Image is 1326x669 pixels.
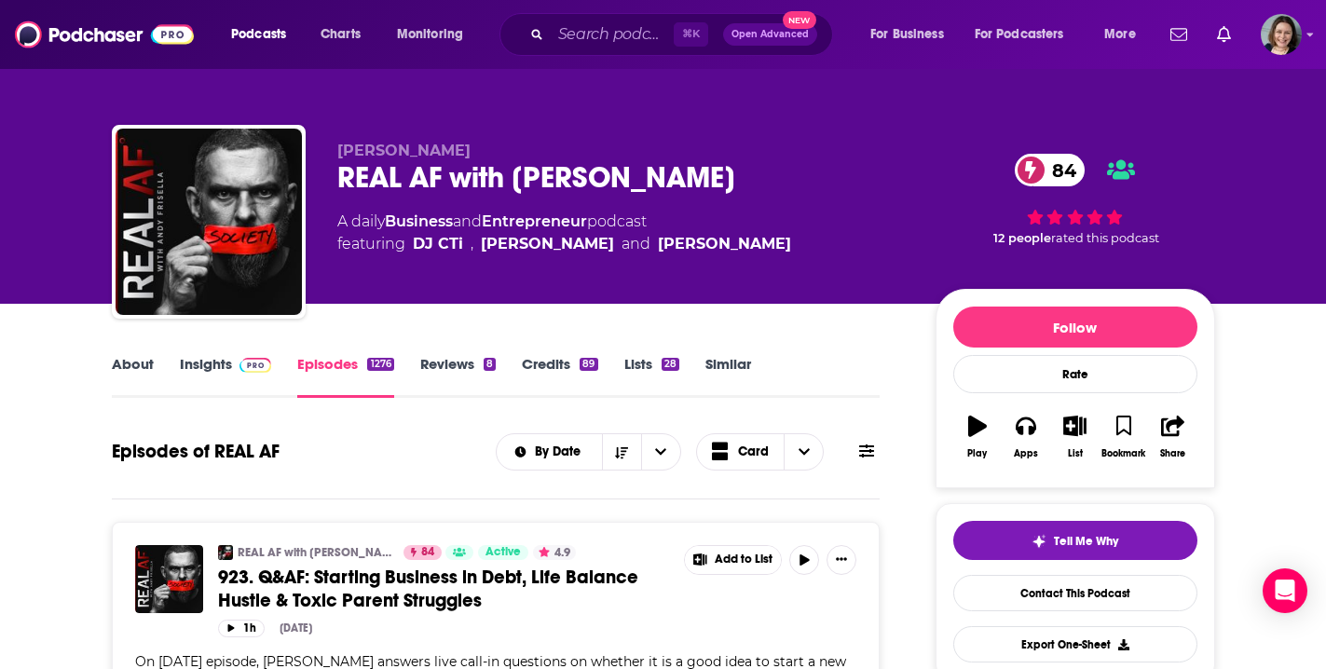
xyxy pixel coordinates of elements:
span: By Date [535,445,587,458]
h1: Episodes of REAL AF [112,440,280,463]
a: Active [478,545,528,560]
span: Logged in as micglogovac [1261,14,1302,55]
img: User Profile [1261,14,1302,55]
div: Play [967,448,987,459]
span: New [783,11,816,29]
button: Choose View [696,433,825,471]
div: 89 [580,358,597,371]
a: Similar [705,355,751,398]
input: Search podcasts, credits, & more... [551,20,674,49]
button: open menu [218,20,310,49]
span: 84 [1033,154,1086,186]
button: Show More Button [685,546,782,574]
span: 12 people [993,231,1051,245]
button: tell me why sparkleTell Me Why [953,521,1197,560]
span: ⌘ K [674,22,708,47]
button: Show More Button [827,545,856,575]
span: Card [738,445,769,458]
a: Entrepreneur [482,212,587,230]
a: 923. Q&AF: Starting Business in Debt, Life Balance Hustle & Toxic Parent Struggles [218,566,671,612]
div: Open Intercom Messenger [1263,568,1307,613]
div: [DATE] [280,621,312,635]
span: featuring [337,233,791,255]
span: Monitoring [397,21,463,48]
a: REAL AF with [PERSON_NAME] [238,545,391,560]
div: 84 12 peoplerated this podcast [936,142,1215,257]
button: open menu [641,434,680,470]
a: Andy Frisella [658,233,791,255]
span: and [453,212,482,230]
span: Tell Me Why [1054,534,1118,549]
button: Bookmark [1100,403,1148,471]
button: Share [1148,403,1196,471]
div: 1276 [367,358,393,371]
button: Play [953,403,1002,471]
img: REAL AF with Andy Frisella [116,129,302,315]
button: Export One-Sheet [953,626,1197,662]
button: 4.9 [533,545,576,560]
img: 923. Q&AF: Starting Business in Debt, Life Balance Hustle & Toxic Parent Struggles [135,545,203,613]
button: open menu [1091,20,1159,49]
a: InsightsPodchaser Pro [180,355,272,398]
button: open menu [384,20,487,49]
a: 84 [1015,154,1086,186]
button: List [1050,403,1099,471]
div: Search podcasts, credits, & more... [517,13,851,56]
a: Episodes1276 [297,355,393,398]
a: Charts [308,20,372,49]
button: Apps [1002,403,1050,471]
span: Charts [321,21,361,48]
span: rated this podcast [1051,231,1159,245]
button: open menu [963,20,1091,49]
span: For Podcasters [975,21,1064,48]
span: Open Advanced [731,30,809,39]
img: tell me why sparkle [1032,534,1046,549]
img: REAL AF with Andy Frisella [218,545,233,560]
a: DJ CTi [413,233,463,255]
span: Active [485,543,521,562]
button: 1h [218,620,265,637]
div: A daily podcast [337,211,791,255]
div: List [1068,448,1083,459]
button: Follow [953,307,1197,348]
a: Show notifications dropdown [1163,19,1195,50]
span: More [1104,21,1136,48]
span: Add to List [715,553,772,567]
button: Open AdvancedNew [723,23,817,46]
span: 923. Q&AF: Starting Business in Debt, Life Balance Hustle & Toxic Parent Struggles [218,566,638,612]
button: open menu [857,20,967,49]
a: About [112,355,154,398]
a: Show notifications dropdown [1210,19,1238,50]
span: For Business [870,21,944,48]
span: , [471,233,473,255]
a: Contact This Podcast [953,575,1197,611]
span: and [622,233,650,255]
div: 8 [484,358,496,371]
a: 84 [403,545,442,560]
a: Credits89 [522,355,597,398]
div: Rate [953,355,1197,393]
span: [PERSON_NAME] [337,142,471,159]
span: 84 [421,543,434,562]
div: Bookmark [1101,448,1145,459]
img: Podchaser Pro [239,358,272,373]
div: 28 [662,358,679,371]
img: Podchaser - Follow, Share and Rate Podcasts [15,17,194,52]
a: Lists28 [624,355,679,398]
div: Apps [1014,448,1038,459]
h2: Choose List sort [496,433,681,471]
span: Podcasts [231,21,286,48]
a: Davione Johnson [481,233,614,255]
button: Sort Direction [602,434,641,470]
button: Show profile menu [1261,14,1302,55]
a: Reviews8 [420,355,496,398]
div: Share [1160,448,1185,459]
a: Business [385,212,453,230]
button: open menu [497,445,602,458]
